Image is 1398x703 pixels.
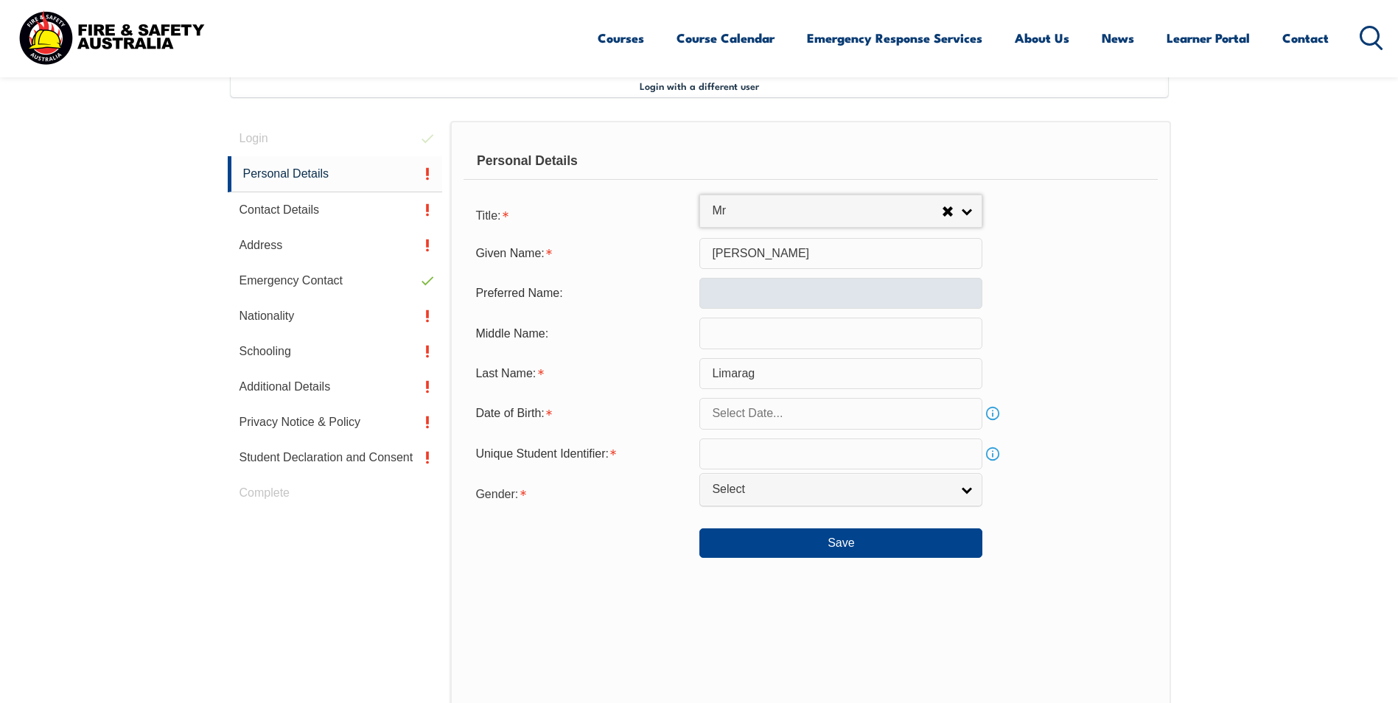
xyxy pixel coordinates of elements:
input: 10 Characters no 1, 0, O or I [699,438,982,469]
a: Learner Portal [1167,18,1250,57]
span: Login with a different user [640,80,759,91]
div: Preferred Name: [464,279,699,307]
a: Contact Details [228,192,443,228]
span: Select [712,482,951,497]
span: Title: [475,209,500,222]
a: Course Calendar [677,18,775,57]
a: Emergency Contact [228,263,443,298]
a: Privacy Notice & Policy [228,405,443,440]
div: Title is required. [464,200,699,229]
a: Nationality [228,298,443,334]
a: News [1102,18,1134,57]
div: Given Name is required. [464,239,699,267]
a: Schooling [228,334,443,369]
div: Middle Name: [464,319,699,347]
input: Select Date... [699,398,982,429]
span: Mr [712,203,942,219]
a: Contact [1282,18,1329,57]
a: Info [982,444,1003,464]
div: Personal Details [464,143,1157,180]
span: Gender: [475,488,518,500]
a: Address [228,228,443,263]
div: Last Name is required. [464,360,699,388]
a: About Us [1015,18,1069,57]
div: Date of Birth is required. [464,399,699,427]
a: Personal Details [228,156,443,192]
a: Student Declaration and Consent [228,440,443,475]
button: Save [699,528,982,558]
div: Unique Student Identifier is required. [464,440,699,468]
div: Gender is required. [464,478,699,508]
a: Info [982,403,1003,424]
a: Emergency Response Services [807,18,982,57]
a: Additional Details [228,369,443,405]
a: Courses [598,18,644,57]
